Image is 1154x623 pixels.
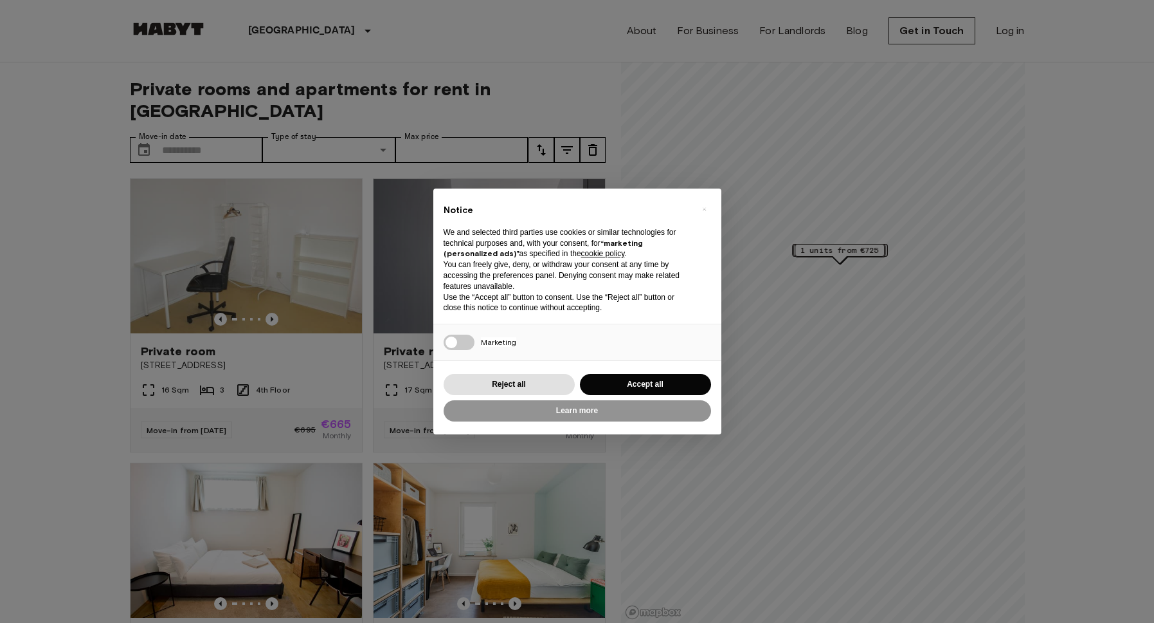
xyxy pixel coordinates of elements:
p: Use the “Accept all” button to consent. Use the “Reject all” button or close this notice to conti... [444,292,690,314]
a: cookie policy [581,249,625,258]
button: Learn more [444,400,711,422]
button: Accept all [580,374,711,395]
h2: Notice [444,204,690,217]
button: Close this notice [694,199,715,219]
button: Reject all [444,374,575,395]
span: × [702,201,707,217]
span: Marketing [481,337,516,347]
p: We and selected third parties use cookies or similar technologies for technical purposes and, wit... [444,227,690,259]
p: You can freely give, deny, or withdraw your consent at any time by accessing the preferences pane... [444,259,690,292]
strong: “marketing (personalized ads)” [444,238,643,259]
